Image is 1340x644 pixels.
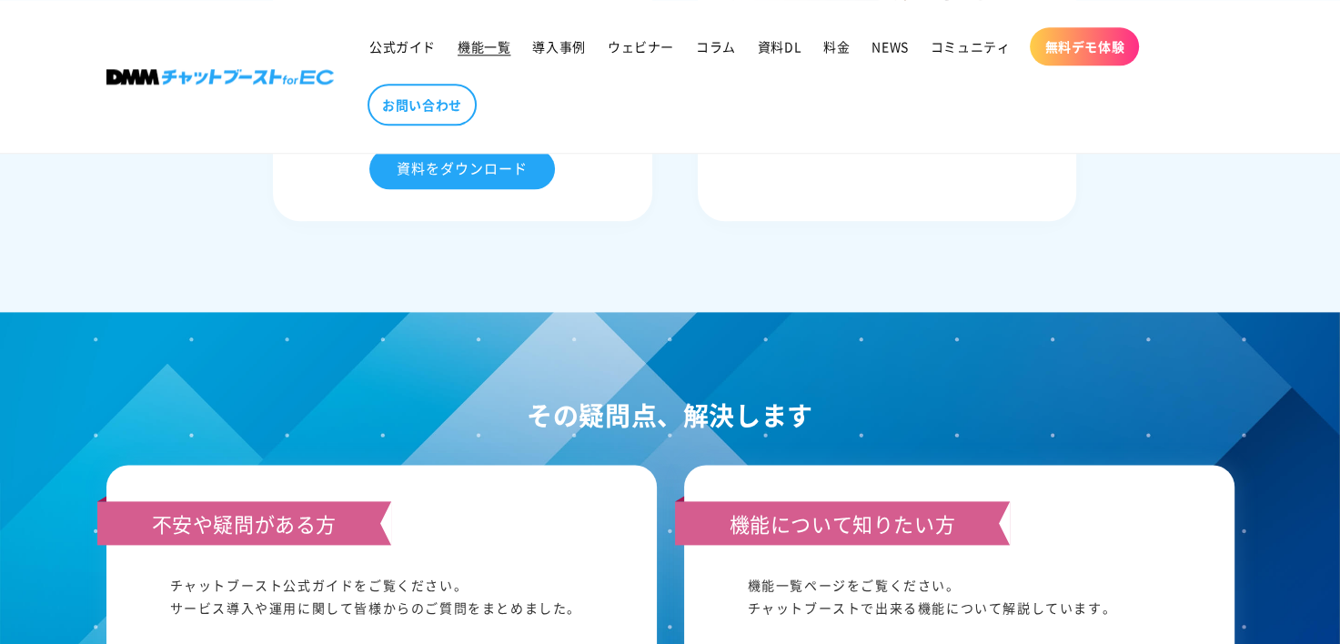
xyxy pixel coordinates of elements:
a: 無料デモ体験 [1030,27,1139,65]
h3: 機能について知りたい方 [675,501,1011,545]
h2: その疑問点、解決します [106,394,1234,438]
span: 無料デモ体験 [1044,38,1124,55]
a: 機能一覧 [447,27,521,65]
span: 公式ガイド [369,38,436,55]
a: ウェビナー [597,27,685,65]
a: 資料DL [747,27,812,65]
div: チャットブースト公式ガイドをご覧ください。 サービス導入や運用に関して皆様からのご質問をまとめました。 [170,574,593,619]
div: 機能一覧ページをご覧ください。 チャットブーストで出来る機能について解説しています。 [748,574,1171,619]
h3: 不安や疑問がある方 [97,501,391,545]
span: 資料DL [758,38,801,55]
span: NEWS [872,38,908,55]
a: コミュニティ [920,27,1022,65]
span: お問い合わせ [382,96,462,113]
span: コミュニティ [931,38,1011,55]
span: コラム [696,38,736,55]
a: NEWS [861,27,919,65]
span: 料金 [823,38,850,55]
a: 料金 [812,27,861,65]
a: 導入事例 [521,27,596,65]
span: 導入事例 [532,38,585,55]
span: 機能一覧 [458,38,510,55]
a: コラム [685,27,747,65]
a: 資料をダウンロード [369,148,555,189]
span: ウェビナー [608,38,674,55]
a: 公式ガイド [358,27,447,65]
a: お問い合わせ [368,84,477,126]
img: 株式会社DMM Boost [106,69,334,85]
